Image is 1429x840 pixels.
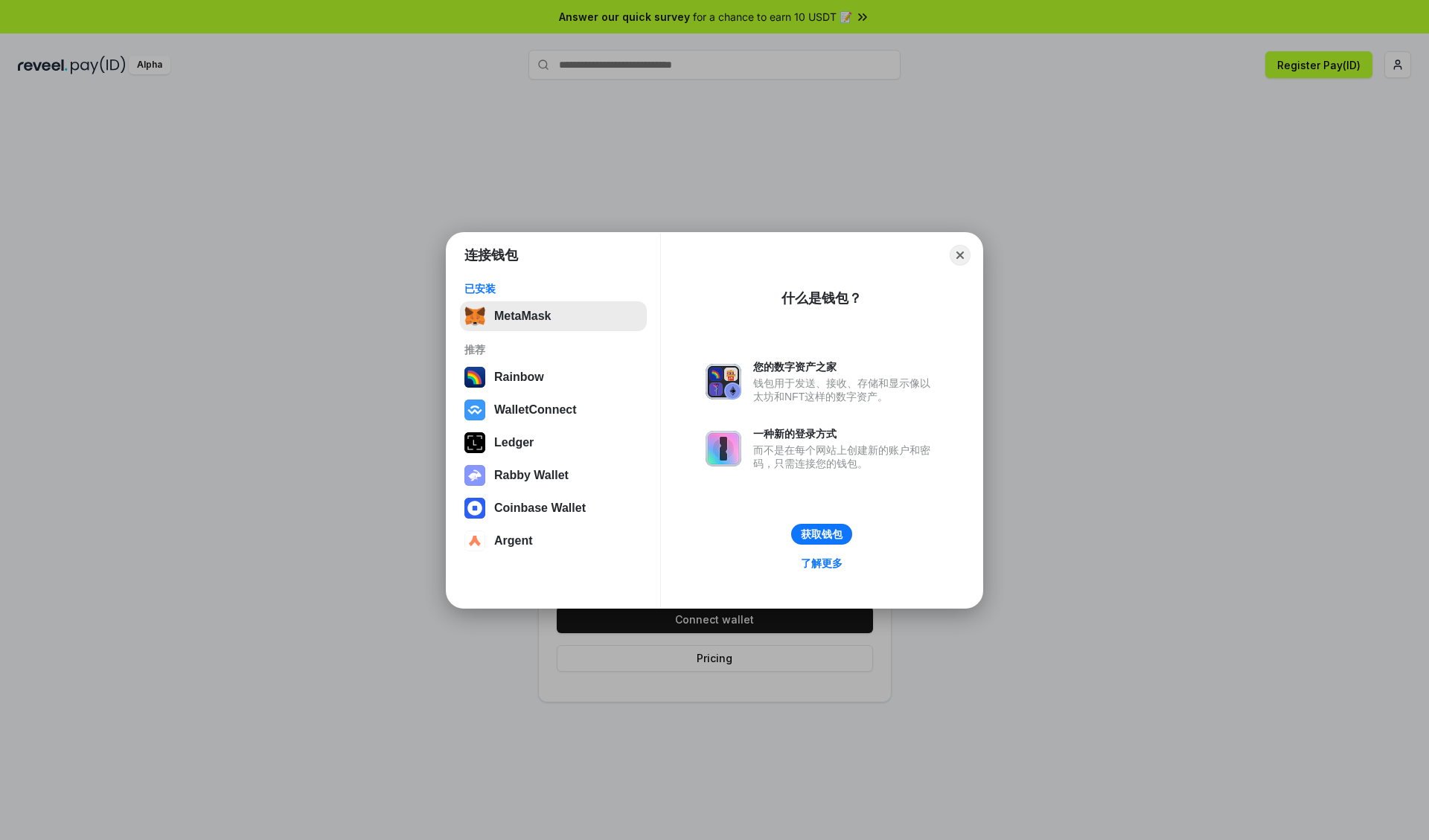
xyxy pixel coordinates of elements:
[464,246,518,264] h1: 连接钱包
[460,362,647,392] button: Rainbow
[753,427,938,440] div: 一种新的登录方式
[460,428,647,458] button: Ledger
[753,376,938,403] div: 钱包用于发送、接收、存储和显示像以太坊和NFT这样的数字资产。
[801,528,843,541] div: 获取钱包
[494,403,577,417] div: WalletConnect
[464,343,642,356] div: 推荐
[753,443,938,470] div: 而不是在每个网站上创建新的账户和密码，只需连接您的钱包。
[464,367,485,388] img: svg+xml,%3Csvg%20width%3D%22120%22%20height%3D%22120%22%20viewBox%3D%220%200%20120%20120%22%20fil...
[464,498,485,519] img: svg+xml,%3Csvg%20width%3D%2228%22%20height%3D%2228%22%20viewBox%3D%220%200%2028%2028%22%20fill%3D...
[494,469,569,482] div: Rabby Wallet
[494,310,551,323] div: MetaMask
[464,432,485,453] img: svg+xml,%3Csvg%20xmlns%3D%22http%3A%2F%2Fwww.w3.org%2F2000%2Fsvg%22%20width%3D%2228%22%20height%3...
[706,431,741,467] img: svg+xml,%3Csvg%20xmlns%3D%22http%3A%2F%2Fwww.w3.org%2F2000%2Fsvg%22%20fill%3D%22none%22%20viewBox...
[460,493,647,523] button: Coinbase Wallet
[706,364,741,400] img: svg+xml,%3Csvg%20xmlns%3D%22http%3A%2F%2Fwww.w3.org%2F2000%2Fsvg%22%20fill%3D%22none%22%20viewBox...
[753,360,938,373] div: 您的数字资产之家
[494,534,533,548] div: Argent
[781,289,862,307] div: 什么是钱包？
[791,524,852,545] button: 获取钱包
[494,436,534,449] div: Ledger
[464,400,485,420] img: svg+xml,%3Csvg%20width%3D%2228%22%20height%3D%2228%22%20viewBox%3D%220%200%2028%2028%22%20fill%3D...
[464,530,485,551] img: svg+xml,%3Csvg%20width%3D%2228%22%20height%3D%2228%22%20viewBox%3D%220%200%2028%2028%22%20fill%3D...
[464,306,485,327] img: svg+xml,%3Csvg%20fill%3D%22none%22%20height%3D%2233%22%20viewBox%3D%220%200%2035%2033%22%20width%...
[464,465,485,486] img: svg+xml,%3Csvg%20xmlns%3D%22http%3A%2F%2Fwww.w3.org%2F2000%2Fsvg%22%20fill%3D%22none%22%20viewBox...
[801,557,843,570] div: 了解更多
[494,371,544,384] div: Rainbow
[460,526,647,556] button: Argent
[460,461,647,490] button: Rabby Wallet
[460,301,647,331] button: MetaMask
[460,395,647,425] button: WalletConnect
[494,501,586,515] div: Coinbase Wallet
[792,554,851,573] a: 了解更多
[950,245,971,266] button: Close
[464,282,642,295] div: 已安装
